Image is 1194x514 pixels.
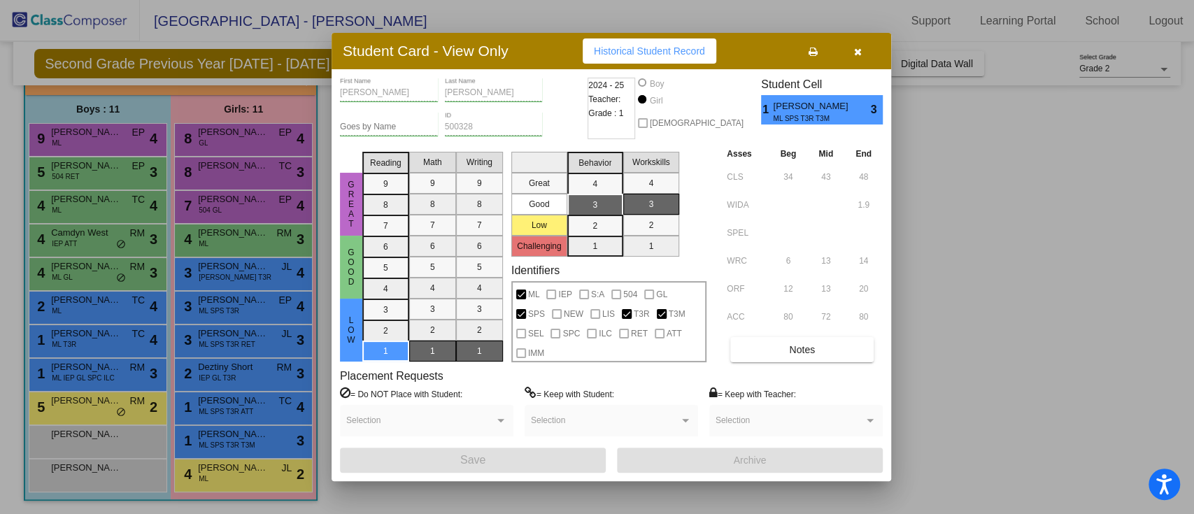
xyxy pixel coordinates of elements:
[528,306,545,322] span: SPS
[769,146,807,162] th: Beg
[727,194,765,215] input: assessment
[343,42,509,59] h3: Student Card - View Only
[528,286,540,303] span: ML
[727,306,765,327] input: assessment
[588,92,620,106] span: Teacher:
[340,448,606,473] button: Save
[789,344,815,355] span: Notes
[807,146,844,162] th: Mid
[594,45,705,57] span: Historical Student Record
[588,78,624,92] span: 2024 - 25
[631,325,648,342] span: RET
[650,115,744,131] span: [DEMOGRAPHIC_DATA]
[871,101,883,118] span: 3
[460,454,485,466] span: Save
[562,325,580,342] span: SPC
[340,122,438,132] input: goes by name
[773,113,841,124] span: ML SPS T3R T3M
[511,264,560,277] label: Identifiers
[602,306,615,322] span: LIS
[723,146,769,162] th: Asses
[617,448,883,473] button: Archive
[727,222,765,243] input: assessment
[599,325,612,342] span: ILC
[709,387,796,401] label: = Keep with Teacher:
[734,455,767,466] span: Archive
[727,166,765,187] input: assessment
[727,250,765,271] input: assessment
[340,369,443,383] label: Placement Requests
[340,387,462,401] label: = Do NOT Place with Student:
[528,325,544,342] span: SEL
[727,278,765,299] input: assessment
[591,286,604,303] span: S:A
[773,99,851,113] span: [PERSON_NAME]
[445,122,543,132] input: Enter ID
[583,38,716,64] button: Historical Student Record
[525,387,614,401] label: = Keep with Student:
[761,101,773,118] span: 1
[649,78,664,90] div: Boy
[558,286,571,303] span: IEP
[345,315,357,345] span: Low
[345,180,357,229] span: Great
[345,248,357,287] span: Good
[649,94,663,107] div: Girl
[634,306,650,322] span: T3R
[761,78,883,91] h3: Student Cell
[623,286,637,303] span: 504
[669,306,685,322] span: T3M
[730,337,874,362] button: Notes
[667,325,682,342] span: ATT
[588,106,623,120] span: Grade : 1
[564,306,583,322] span: NEW
[844,146,883,162] th: End
[656,286,667,303] span: GL
[528,345,544,362] span: IMM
